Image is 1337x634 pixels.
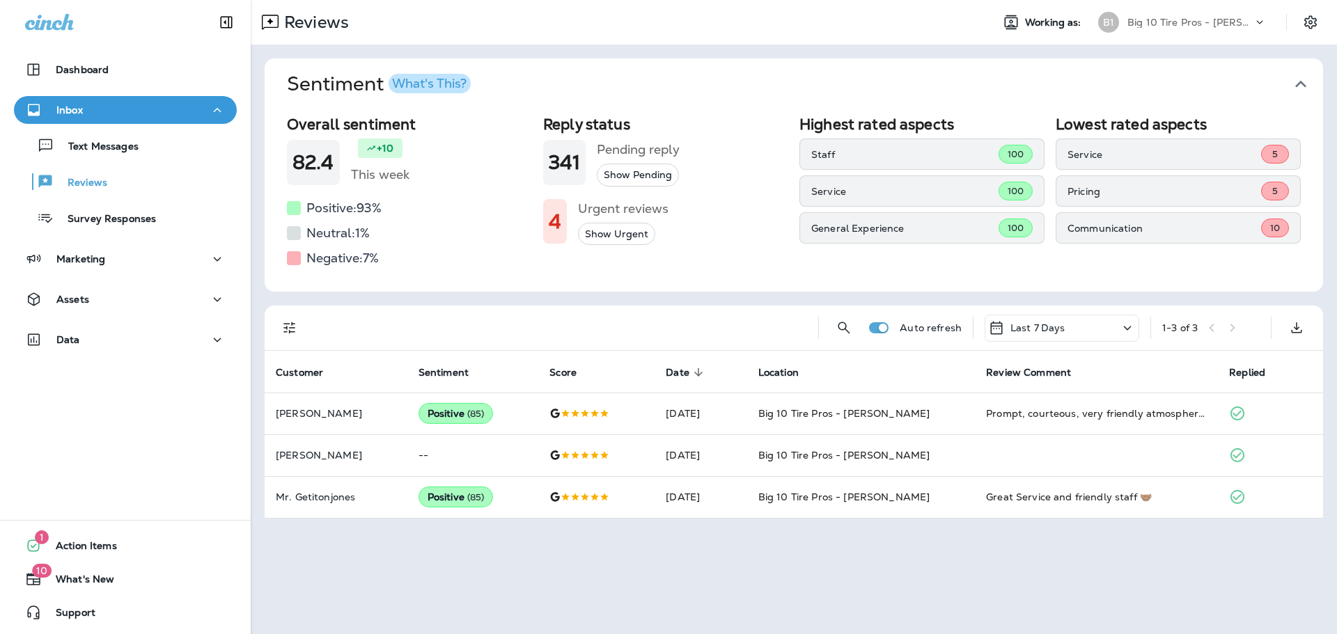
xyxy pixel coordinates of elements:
[292,151,334,174] h1: 82.4
[799,116,1045,133] h2: Highest rated aspects
[1270,222,1280,234] span: 10
[1298,10,1323,35] button: Settings
[14,131,237,160] button: Text Messages
[14,245,237,273] button: Marketing
[56,64,109,75] p: Dashboard
[758,491,930,503] span: Big 10 Tire Pros - [PERSON_NAME]
[578,198,668,220] h5: Urgent reviews
[655,434,746,476] td: [DATE]
[986,366,1089,379] span: Review Comment
[207,8,246,36] button: Collapse Sidebar
[276,408,396,419] p: [PERSON_NAME]
[56,294,89,305] p: Assets
[549,210,561,233] h1: 4
[467,491,485,503] span: ( 85 )
[14,203,237,232] button: Survey Responses
[467,408,485,420] span: ( 85 )
[1068,186,1261,197] p: Pricing
[666,367,689,379] span: Date
[14,326,237,354] button: Data
[54,213,156,226] p: Survey Responses
[56,104,83,116] p: Inbox
[306,222,370,244] h5: Neutral: 1 %
[549,151,580,174] h1: 341
[1008,185,1024,197] span: 100
[986,367,1071,379] span: Review Comment
[14,285,237,313] button: Assets
[54,177,107,190] p: Reviews
[1025,17,1084,29] span: Working as:
[1272,185,1278,197] span: 5
[758,407,930,420] span: Big 10 Tire Pros - [PERSON_NAME]
[419,367,469,379] span: Sentiment
[276,450,396,461] p: [PERSON_NAME]
[811,223,999,234] p: General Experience
[986,406,1207,420] div: Prompt, courteous, very friendly atmosphere.
[56,334,80,345] p: Data
[666,366,707,379] span: Date
[392,77,467,90] div: What's This?
[597,138,680,161] h5: Pending reply
[276,366,341,379] span: Customer
[306,197,382,219] h5: Positive: 93 %
[14,96,237,124] button: Inbox
[1272,148,1278,160] span: 5
[276,58,1334,110] button: SentimentWhat's This?
[287,72,471,96] h1: Sentiment
[56,253,105,264] p: Marketing
[543,116,788,133] h2: Reply status
[276,367,323,379] span: Customer
[279,12,349,33] p: Reviews
[758,366,817,379] span: Location
[14,167,237,196] button: Reviews
[900,322,962,333] p: Auto refresh
[1229,366,1283,379] span: Replied
[1056,116,1301,133] h2: Lowest rated aspects
[655,393,746,434] td: [DATE]
[14,565,237,593] button: 10What's New
[54,141,139,154] p: Text Messages
[1283,314,1311,342] button: Export as CSV
[811,186,999,197] p: Service
[549,367,577,379] span: Score
[14,599,237,626] button: Support
[1008,148,1024,160] span: 100
[419,366,487,379] span: Sentiment
[287,116,532,133] h2: Overall sentiment
[14,532,237,560] button: 1Action Items
[811,149,999,160] p: Staff
[758,367,799,379] span: Location
[42,607,95,624] span: Support
[1098,12,1119,33] div: B1
[419,486,494,507] div: Positive
[32,564,52,578] span: 10
[549,366,595,379] span: Score
[419,403,494,424] div: Positive
[1010,322,1065,333] p: Last 7 Days
[407,434,539,476] td: --
[1229,367,1265,379] span: Replied
[276,491,396,502] p: Mr. Getitonjones
[389,74,471,93] button: What's This?
[377,141,393,155] p: +10
[655,476,746,518] td: [DATE]
[1162,322,1198,333] div: 1 - 3 of 3
[306,247,379,269] h5: Negative: 7 %
[597,164,679,187] button: Show Pending
[1068,149,1261,160] p: Service
[35,530,49,544] span: 1
[578,223,655,246] button: Show Urgent
[351,164,409,186] h5: This week
[758,449,930,461] span: Big 10 Tire Pros - [PERSON_NAME]
[1008,222,1024,234] span: 100
[276,314,304,342] button: Filters
[1127,17,1253,28] p: Big 10 Tire Pros - [PERSON_NAME]
[1068,223,1261,234] p: Communication
[830,314,858,342] button: Search Reviews
[14,56,237,84] button: Dashboard
[42,573,114,590] span: What's New
[42,540,117,557] span: Action Items
[265,110,1323,292] div: SentimentWhat's This?
[986,490,1207,504] div: Great Service and friendly staff 🤝🏽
